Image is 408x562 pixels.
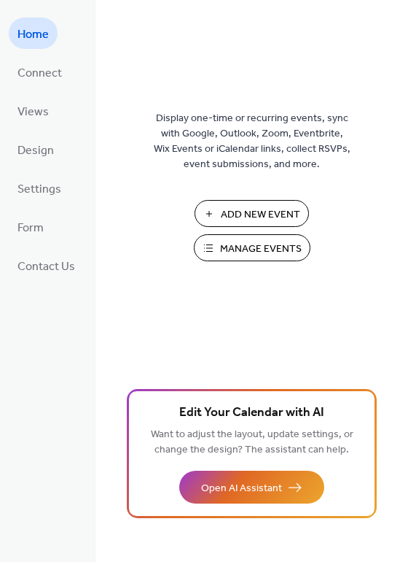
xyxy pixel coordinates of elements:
span: Want to adjust the layout, update settings, or change the design? The assistant can help. [151,425,353,460]
a: Home [9,18,58,49]
span: Connect [17,62,62,85]
span: Manage Events [220,242,302,257]
button: Manage Events [194,234,310,261]
span: Design [17,139,54,162]
a: Contact Us [9,250,84,281]
span: Home [17,23,49,46]
a: Views [9,95,58,126]
span: Settings [17,178,61,201]
a: Design [9,134,63,165]
span: Views [17,101,49,123]
span: Form [17,217,44,239]
a: Connect [9,56,71,88]
button: Add New Event [195,200,309,227]
span: Open AI Assistant [201,481,282,496]
span: Display one-time or recurring events, sync with Google, Outlook, Zoom, Eventbrite, Wix Events or ... [154,111,350,172]
span: Add New Event [221,207,300,223]
button: Open AI Assistant [179,471,324,504]
a: Settings [9,172,70,204]
span: Contact Us [17,255,75,278]
span: Edit Your Calendar with AI [179,403,324,423]
a: Form [9,211,52,242]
